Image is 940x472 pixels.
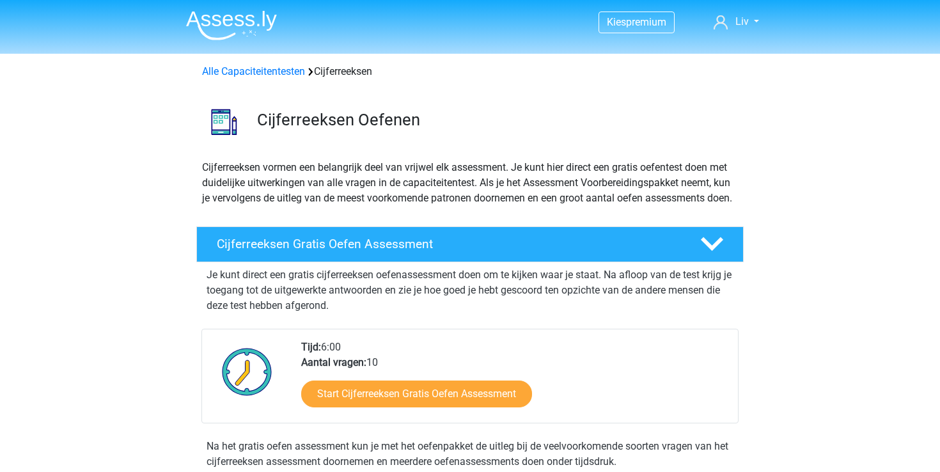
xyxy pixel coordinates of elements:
[709,14,764,29] a: Liv
[607,16,626,28] span: Kies
[626,16,666,28] span: premium
[201,439,739,469] div: Na het gratis oefen assessment kun je met het oefenpakket de uitleg bij de veelvoorkomende soorte...
[257,110,733,130] h3: Cijferreeksen Oefenen
[301,356,366,368] b: Aantal vragen:
[197,64,743,79] div: Cijferreeksen
[191,226,749,262] a: Cijferreeksen Gratis Oefen Assessment
[202,65,305,77] a: Alle Capaciteitentesten
[202,160,738,206] p: Cijferreeksen vormen een belangrijk deel van vrijwel elk assessment. Je kunt hier direct een grat...
[186,10,277,40] img: Assessly
[292,340,737,423] div: 6:00 10
[735,15,749,28] span: Liv
[207,267,733,313] p: Je kunt direct een gratis cijferreeksen oefenassessment doen om te kijken waar je staat. Na afloo...
[301,341,321,353] b: Tijd:
[599,13,674,31] a: Kiespremium
[215,340,279,404] img: Klok
[301,381,532,407] a: Start Cijferreeksen Gratis Oefen Assessment
[197,95,251,149] img: cijferreeksen
[217,237,680,251] h4: Cijferreeksen Gratis Oefen Assessment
